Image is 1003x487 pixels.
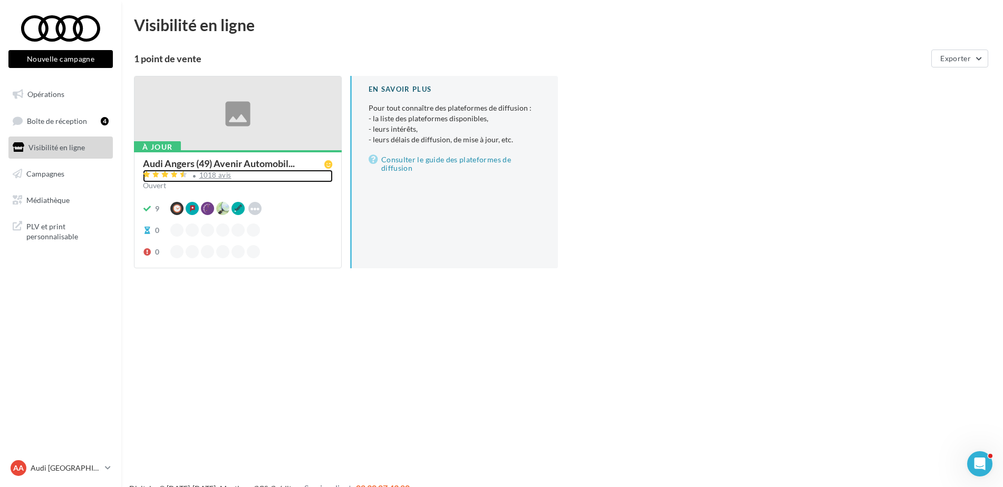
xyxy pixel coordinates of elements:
span: Ouvert [143,181,166,190]
a: Médiathèque [6,189,115,211]
span: AA [13,463,24,473]
a: Boîte de réception4 [6,110,115,132]
span: Boîte de réception [27,116,87,125]
span: Exporter [940,54,971,63]
li: - la liste des plateformes disponibles, [369,113,541,124]
div: En savoir plus [369,84,541,94]
span: Médiathèque [26,195,70,204]
li: - leurs délais de diffusion, de mise à jour, etc. [369,134,541,145]
div: 1 point de vente [134,54,927,63]
a: PLV et print personnalisable [6,215,115,246]
div: 0 [155,247,159,257]
span: Audi Angers (49) Avenir Automobil... [143,159,295,168]
span: PLV et print personnalisable [26,219,109,242]
span: Campagnes [26,169,64,178]
span: Visibilité en ligne [28,143,85,152]
div: 1018 avis [199,172,232,179]
button: Nouvelle campagne [8,50,113,68]
p: Pour tout connaître des plateformes de diffusion : [369,103,541,145]
div: 0 [155,225,159,236]
a: Campagnes [6,163,115,185]
li: - leurs intérêts, [369,124,541,134]
a: Consulter le guide des plateformes de diffusion [369,153,541,174]
a: Visibilité en ligne [6,137,115,159]
a: Opérations [6,83,115,105]
span: Opérations [27,90,64,99]
a: AA Audi [GEOGRAPHIC_DATA] [8,458,113,478]
iframe: Intercom live chat [967,451,992,476]
div: Visibilité en ligne [134,17,990,33]
button: Exporter [931,50,988,67]
div: 9 [155,203,159,214]
a: 1018 avis [143,170,333,182]
div: À jour [134,141,181,153]
p: Audi [GEOGRAPHIC_DATA] [31,463,101,473]
div: 4 [101,117,109,125]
